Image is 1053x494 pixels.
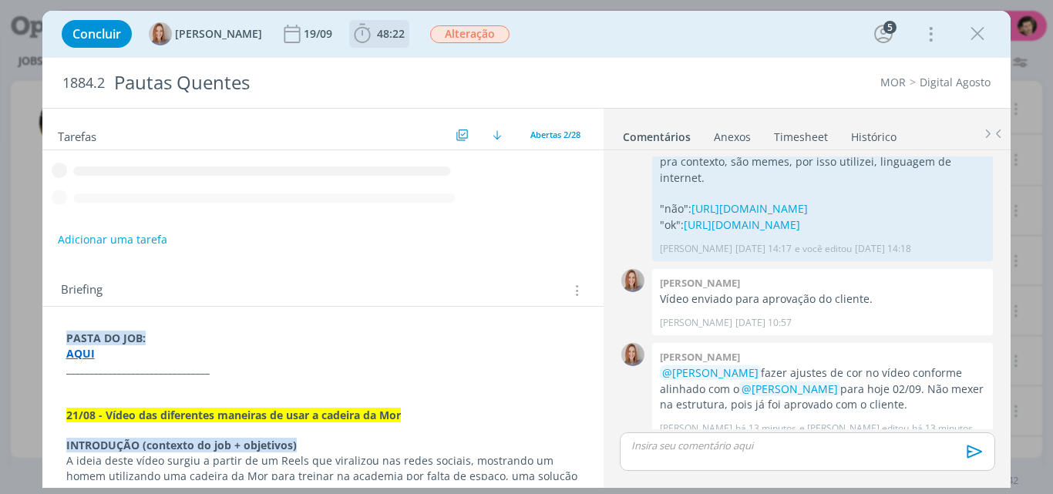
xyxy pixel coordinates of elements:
span: @[PERSON_NAME] [742,381,838,396]
button: Adicionar uma tarefa [57,226,168,254]
p: Deixei uma versão com e uma sem o áudio "não" e o "ok". Só pra contexto, são memes, por isso util... [660,139,985,186]
p: [PERSON_NAME] [660,242,732,256]
img: A [149,22,172,45]
div: 19/09 [304,29,335,39]
span: Abertas 2/28 [530,129,580,140]
div: 5 [883,21,897,34]
span: @[PERSON_NAME] [662,365,759,380]
span: [DATE] 14:18 [855,242,911,256]
strong: _______________________________ [66,361,210,376]
span: [PERSON_NAME] [175,29,262,39]
span: 48:22 [377,26,405,41]
strong: INTRODUÇÃO (contexto do job + objetivos) [66,438,297,452]
span: e você editou [795,242,852,256]
a: [URL][DOMAIN_NAME] [691,201,808,216]
span: Tarefas [58,126,96,144]
img: A [621,343,644,366]
button: 48:22 [350,22,409,46]
button: Concluir [62,20,132,48]
p: fazer ajustes de cor no vídeo conforme alinhado com o para hoje 02/09. Não mexer na estrutura, po... [660,365,985,412]
span: há 13 minutos [912,422,973,435]
span: Concluir [72,28,121,40]
a: [URL][DOMAIN_NAME] [684,217,800,232]
p: [PERSON_NAME] [660,422,732,435]
a: Comentários [622,123,691,145]
button: Alteração [429,25,510,44]
img: A [621,269,644,292]
a: MOR [880,75,906,89]
a: Digital Agosto [920,75,991,89]
span: há 13 minutos [735,422,796,435]
p: "não": [660,201,985,217]
span: [DATE] 14:17 [735,242,792,256]
a: Histórico [850,123,897,145]
div: dialog [42,11,1011,488]
p: Vídeo enviado para aprovação do cliente. [660,291,985,307]
button: A[PERSON_NAME] [149,22,262,45]
strong: PASTA DO JOB: [66,331,146,345]
div: Anexos [714,129,751,145]
span: 1884.2 [62,75,105,92]
span: [DATE] 10:57 [735,316,792,330]
span: Briefing [61,281,103,301]
span: Alteração [430,25,510,43]
div: Pautas Quentes [108,64,597,102]
b: [PERSON_NAME] [660,276,740,290]
img: arrow-down.svg [493,130,502,139]
b: [PERSON_NAME] [660,350,740,364]
a: AQUI [66,346,95,361]
strong: 21/08 - Vídeo das diferentes maneiras de usar a cadeira da Mor [66,408,401,422]
p: "ok": [660,217,985,233]
button: 5 [871,22,896,46]
p: [PERSON_NAME] [660,316,732,330]
a: Timesheet [773,123,829,145]
span: e [PERSON_NAME] editou [799,422,909,435]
